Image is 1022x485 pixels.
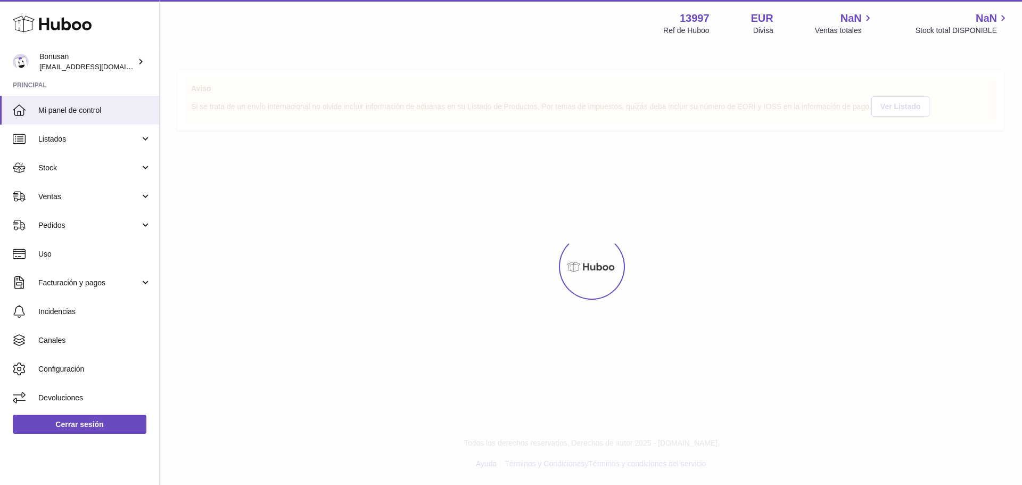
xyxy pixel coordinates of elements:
span: Canales [38,335,151,346]
span: Devoluciones [38,393,151,403]
span: NaN [976,11,997,26]
span: Stock [38,163,140,173]
span: NaN [840,11,862,26]
a: NaN Stock total DISPONIBLE [916,11,1009,36]
span: Pedidos [38,220,140,231]
div: Bonusan [39,52,135,72]
span: Configuración [38,364,151,374]
a: NaN Ventas totales [815,11,874,36]
span: Incidencias [38,307,151,317]
span: Listados [38,134,140,144]
span: Mi panel de control [38,105,151,116]
span: Stock total DISPONIBLE [916,26,1009,36]
span: Facturación y pagos [38,278,140,288]
span: Uso [38,249,151,259]
img: internalAdmin-13997@internal.huboo.com [13,54,29,70]
span: [EMAIL_ADDRESS][DOMAIN_NAME] [39,62,156,71]
strong: 13997 [680,11,710,26]
div: Ref de Huboo [663,26,709,36]
strong: EUR [751,11,773,26]
div: Divisa [753,26,773,36]
span: Ventas [38,192,140,202]
span: Ventas totales [815,26,874,36]
a: Cerrar sesión [13,415,146,434]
